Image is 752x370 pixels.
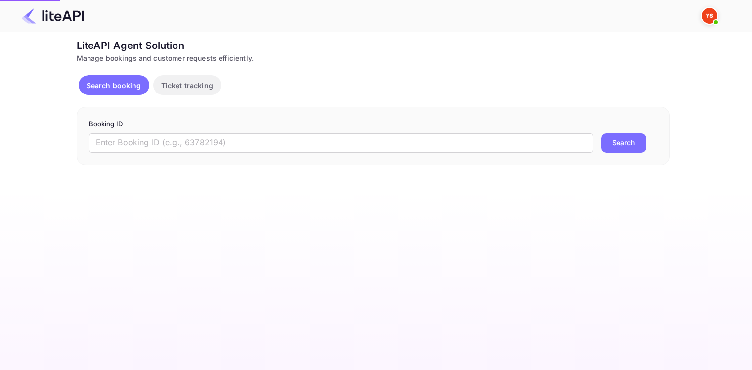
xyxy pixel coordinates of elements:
p: Search booking [87,80,141,91]
div: Manage bookings and customer requests efficiently. [77,53,670,63]
input: Enter Booking ID (e.g., 63782194) [89,133,593,153]
div: LiteAPI Agent Solution [77,38,670,53]
p: Ticket tracking [161,80,213,91]
img: Yandex Support [702,8,717,24]
img: LiteAPI Logo [22,8,84,24]
p: Booking ID [89,119,658,129]
button: Search [601,133,646,153]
